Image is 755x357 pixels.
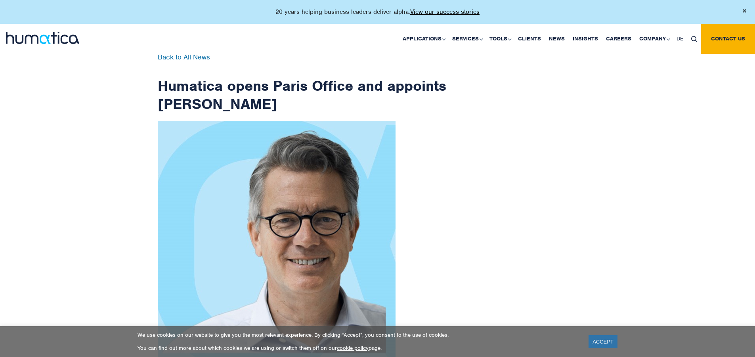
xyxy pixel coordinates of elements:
img: search_icon [691,36,697,42]
h1: Humatica opens Paris Office and appoints [PERSON_NAME] [158,54,447,113]
a: Careers [602,24,635,54]
img: logo [6,32,79,44]
a: ACCEPT [589,335,617,348]
span: DE [677,35,683,42]
a: View our success stories [410,8,480,16]
a: Services [448,24,485,54]
a: Tools [485,24,514,54]
a: Insights [569,24,602,54]
a: Contact us [701,24,755,54]
a: DE [673,24,687,54]
p: You can find out more about which cookies we are using or switch them off on our page. [138,345,579,351]
a: cookie policy [337,345,369,351]
a: Back to All News [158,53,210,61]
a: Clients [514,24,545,54]
p: 20 years helping business leaders deliver alpha. [275,8,480,16]
a: Company [635,24,673,54]
a: Applications [399,24,448,54]
a: News [545,24,569,54]
p: We use cookies on our website to give you the most relevant experience. By clicking “Accept”, you... [138,332,579,338]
